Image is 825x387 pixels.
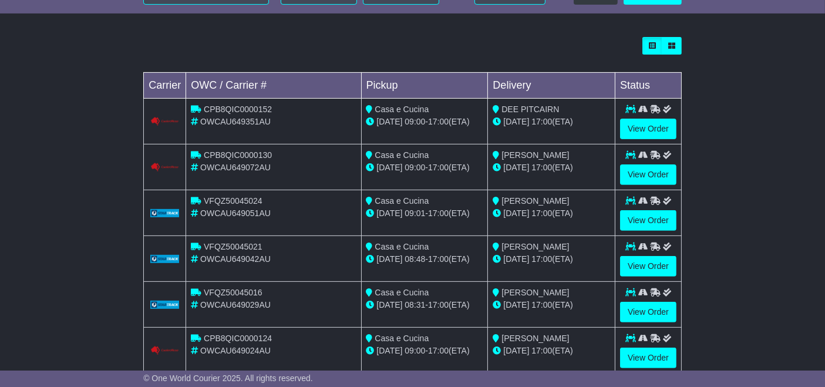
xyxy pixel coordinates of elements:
[150,346,180,355] img: GetCarrierServiceLogo
[428,117,449,126] span: 17:00
[501,105,559,114] span: DEE PITCAIRN
[366,299,483,311] div: - (ETA)
[493,161,610,174] div: (ETA)
[361,72,488,98] td: Pickup
[150,301,180,308] img: GetCarrierServiceLogo
[531,300,552,309] span: 17:00
[200,117,271,126] span: OWCAU649351AU
[531,254,552,264] span: 17:00
[143,373,313,383] span: © One World Courier 2025. All rights reserved.
[200,346,271,355] span: OWCAU649024AU
[493,299,610,311] div: (ETA)
[204,196,262,206] span: VFQZ50045024
[620,210,676,231] a: View Order
[615,72,682,98] td: Status
[150,209,180,217] img: GetCarrierServiceLogo
[531,163,552,172] span: 17:00
[366,116,483,128] div: - (ETA)
[200,163,271,172] span: OWCAU649072AU
[375,242,429,251] span: Casa e Cucina
[405,117,425,126] span: 09:00
[366,207,483,220] div: - (ETA)
[376,346,402,355] span: [DATE]
[376,163,402,172] span: [DATE]
[204,105,272,114] span: CPB8QIC0000152
[428,163,449,172] span: 17:00
[531,208,552,218] span: 17:00
[405,300,425,309] span: 08:31
[204,334,272,343] span: CPB8QIC0000124
[488,72,615,98] td: Delivery
[503,208,529,218] span: [DATE]
[620,256,676,277] a: View Order
[366,345,483,357] div: - (ETA)
[501,288,569,297] span: [PERSON_NAME]
[150,117,180,126] img: GetCarrierServiceLogo
[531,346,552,355] span: 17:00
[375,288,429,297] span: Casa e Cucina
[186,72,361,98] td: OWC / Carrier #
[620,348,676,368] a: View Order
[366,253,483,265] div: - (ETA)
[531,117,552,126] span: 17:00
[405,346,425,355] span: 09:00
[200,254,271,264] span: OWCAU649042AU
[493,345,610,357] div: (ETA)
[428,346,449,355] span: 17:00
[503,300,529,309] span: [DATE]
[375,105,429,114] span: Casa e Cucina
[376,254,402,264] span: [DATE]
[204,150,272,160] span: CPB8QIC0000130
[375,334,429,343] span: Casa e Cucina
[375,150,429,160] span: Casa e Cucina
[620,302,676,322] a: View Order
[503,163,529,172] span: [DATE]
[204,288,262,297] span: VFQZ50045016
[501,242,569,251] span: [PERSON_NAME]
[501,196,569,206] span: [PERSON_NAME]
[144,72,186,98] td: Carrier
[405,254,425,264] span: 08:48
[503,254,529,264] span: [DATE]
[375,196,429,206] span: Casa e Cucina
[405,208,425,218] span: 09:01
[405,163,425,172] span: 09:00
[428,208,449,218] span: 17:00
[428,300,449,309] span: 17:00
[366,161,483,174] div: - (ETA)
[493,253,610,265] div: (ETA)
[150,255,180,263] img: GetCarrierServiceLogo
[620,119,676,139] a: View Order
[150,163,180,172] img: GetCarrierServiceLogo
[501,334,569,343] span: [PERSON_NAME]
[200,300,271,309] span: OWCAU649029AU
[493,116,610,128] div: (ETA)
[200,208,271,218] span: OWCAU649051AU
[503,346,529,355] span: [DATE]
[204,242,262,251] span: VFQZ50045021
[376,117,402,126] span: [DATE]
[493,207,610,220] div: (ETA)
[501,150,569,160] span: [PERSON_NAME]
[428,254,449,264] span: 17:00
[503,117,529,126] span: [DATE]
[376,300,402,309] span: [DATE]
[620,164,676,185] a: View Order
[376,208,402,218] span: [DATE]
